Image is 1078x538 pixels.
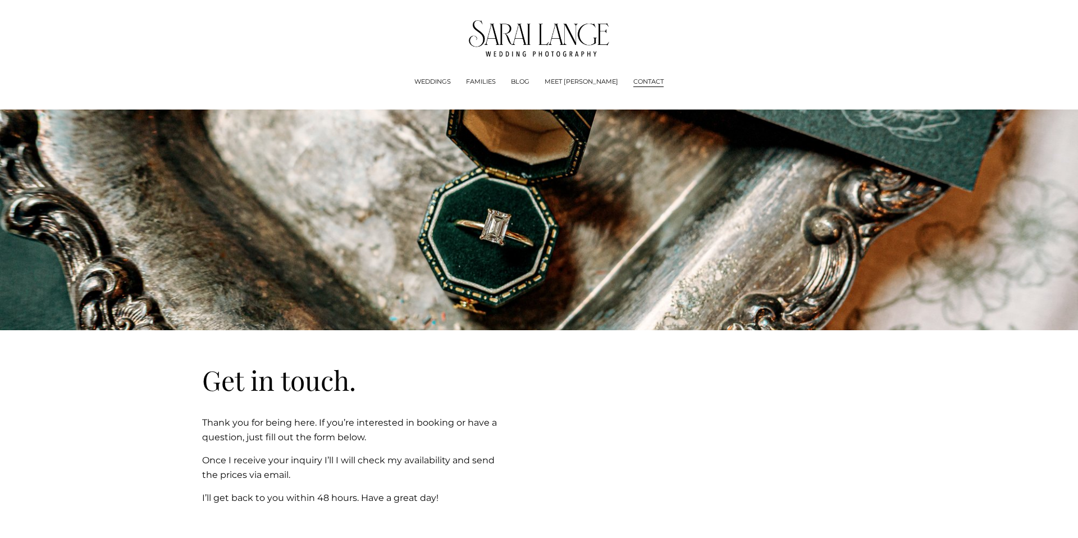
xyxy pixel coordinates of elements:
[511,76,529,88] a: BLOG
[202,416,508,444] p: Thank you for being here. If you’re interested in booking or have a question, just fill out the f...
[414,76,451,88] a: folder dropdown
[202,363,508,398] h2: Get in touch.
[466,76,496,88] a: FAMILIES
[469,20,610,57] img: Tennessee Wedding Photographer - Sarai Lange Photography
[202,491,508,505] p: I’ll get back to you within 48 hours. Have a great day!
[545,76,618,88] a: MEET [PERSON_NAME]
[633,76,664,88] a: CONTACT
[414,77,451,87] span: WEDDINGS
[202,453,508,482] p: Once I receive your inquiry I’ll I will check my availability and send the prices via email.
